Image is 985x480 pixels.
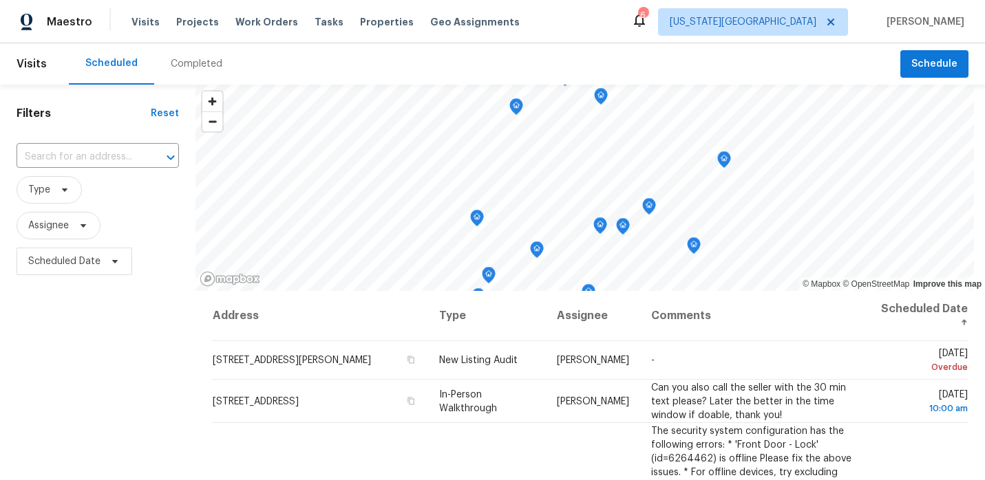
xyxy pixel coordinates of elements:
[213,396,299,406] span: [STREET_ADDRESS]
[161,148,180,167] button: Open
[900,50,968,78] button: Schedule
[17,107,151,120] h1: Filters
[470,210,484,231] div: Map marker
[651,382,846,419] span: Can you also call the seller with the 30 min text please? Later the better in the time window if ...
[593,217,607,239] div: Map marker
[151,107,179,120] div: Reset
[47,15,92,29] span: Maestro
[360,15,414,29] span: Properties
[17,49,47,79] span: Visits
[202,91,222,111] button: Zoom in
[202,111,222,131] button: Zoom out
[439,356,518,365] span: New Listing Audit
[200,271,260,287] a: Mapbox homepage
[472,288,485,309] div: Map marker
[28,254,100,268] span: Scheduled Date
[195,85,974,291] canvas: Map
[687,237,701,259] div: Map marker
[235,15,298,29] span: Work Orders
[85,56,138,70] div: Scheduled
[546,291,640,341] th: Assignee
[878,360,968,374] div: Overdue
[405,394,417,406] button: Copy Address
[28,183,50,197] span: Type
[439,389,497,413] span: In-Person Walkthrough
[640,291,867,341] th: Comments
[878,401,968,415] div: 10:00 am
[28,219,69,232] span: Assignee
[867,291,968,341] th: Scheduled Date ↑
[582,284,595,305] div: Map marker
[616,218,630,239] div: Map marker
[202,112,222,131] span: Zoom out
[843,279,909,289] a: OpenStreetMap
[878,389,968,415] span: [DATE]
[717,151,731,173] div: Map marker
[642,198,656,219] div: Map marker
[803,279,840,289] a: Mapbox
[881,15,964,29] span: [PERSON_NAME]
[212,291,428,341] th: Address
[594,88,608,109] div: Map marker
[913,279,982,289] a: Improve this map
[315,17,343,27] span: Tasks
[482,267,496,288] div: Map marker
[17,146,140,168] input: Search for an address...
[530,241,544,263] div: Map marker
[651,356,655,365] span: -
[509,98,523,120] div: Map marker
[405,353,417,366] button: Copy Address
[557,396,629,406] span: [PERSON_NAME]
[131,15,160,29] span: Visits
[430,15,520,29] span: Geo Assignments
[176,15,219,29] span: Projects
[428,291,546,341] th: Type
[878,349,968,374] span: [DATE]
[213,356,371,365] span: [STREET_ADDRESS][PERSON_NAME]
[557,356,629,365] span: [PERSON_NAME]
[171,57,222,71] div: Completed
[670,15,816,29] span: [US_STATE][GEOGRAPHIC_DATA]
[638,8,648,22] div: 6
[911,56,957,73] span: Schedule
